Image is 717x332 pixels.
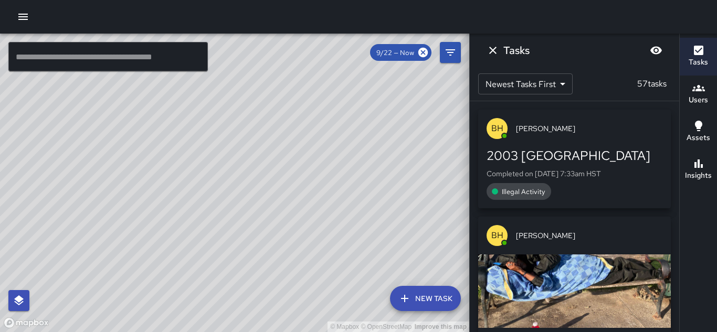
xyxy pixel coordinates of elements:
[680,38,717,76] button: Tasks
[390,286,461,311] button: New Task
[491,229,503,242] p: BH
[516,123,662,134] span: [PERSON_NAME]
[646,40,667,61] button: Blur
[516,230,662,241] span: [PERSON_NAME]
[689,94,708,106] h6: Users
[482,40,503,61] button: Dismiss
[370,48,420,57] span: 9/22 — Now
[487,168,662,179] p: Completed on [DATE] 7:33am HST
[680,76,717,113] button: Users
[503,42,530,59] h6: Tasks
[478,110,671,208] button: BH[PERSON_NAME]2003 [GEOGRAPHIC_DATA]Completed on [DATE] 7:33am HSTIllegal Activity
[633,78,671,90] p: 57 tasks
[370,44,431,61] div: 9/22 — Now
[680,113,717,151] button: Assets
[685,170,712,181] h6: Insights
[440,42,461,63] button: Filters
[680,151,717,189] button: Insights
[689,57,708,68] h6: Tasks
[491,122,503,135] p: BH
[495,187,551,196] span: Illegal Activity
[487,147,662,164] div: 2003 [GEOGRAPHIC_DATA]
[478,73,573,94] div: Newest Tasks First
[687,132,710,144] h6: Assets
